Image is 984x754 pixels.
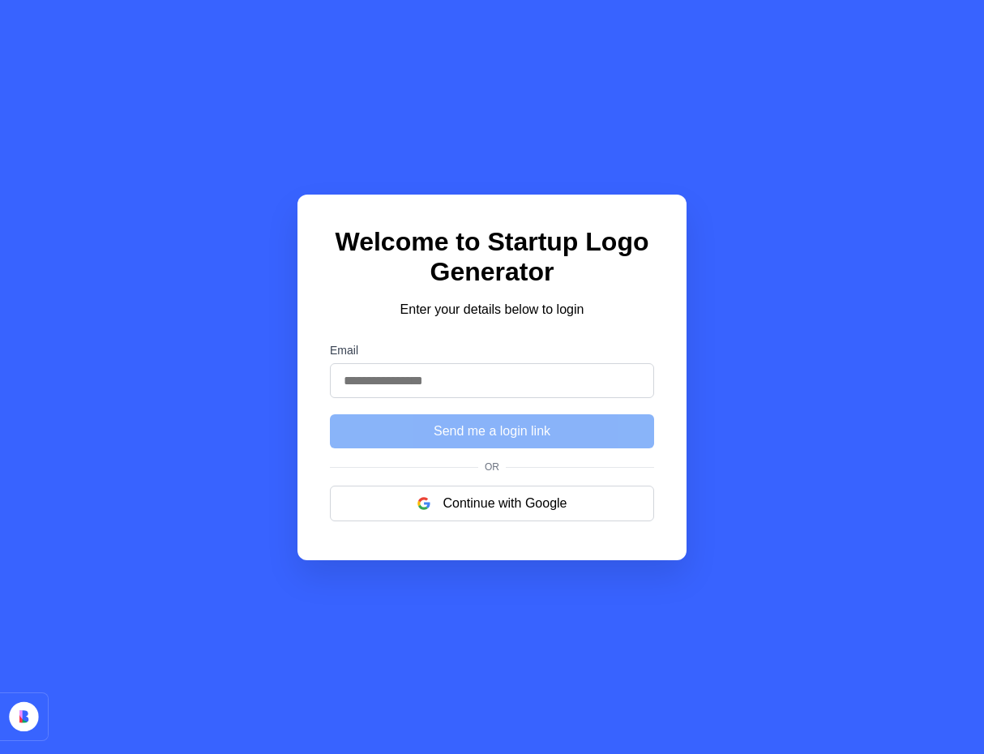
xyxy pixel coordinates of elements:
button: Continue with Google [330,486,654,521]
p: Enter your details below to login [330,300,654,319]
span: Or [478,461,506,473]
h1: Welcome to Startup Logo Generator [330,227,654,287]
img: google logo [417,497,430,510]
label: Email [330,344,654,357]
button: Send me a login link [330,414,654,448]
